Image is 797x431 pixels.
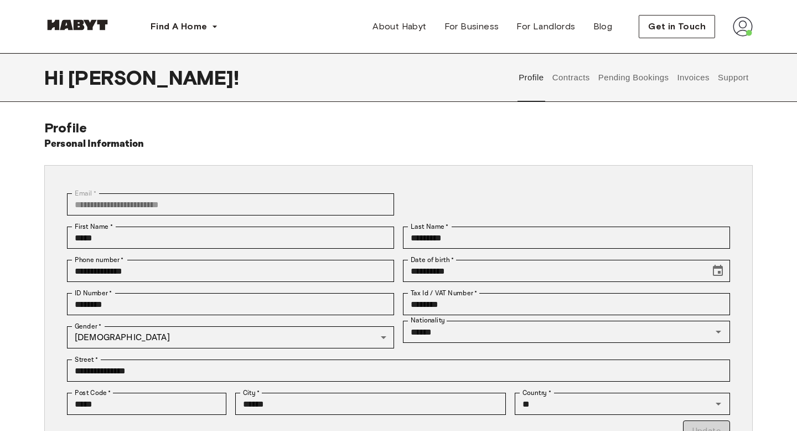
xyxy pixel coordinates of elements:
[44,136,144,152] h6: Personal Information
[733,17,753,37] img: avatar
[508,16,584,38] a: For Landlords
[75,321,101,331] label: Gender
[68,66,239,89] span: [PERSON_NAME] !
[151,20,207,33] span: Find A Home
[142,16,227,38] button: Find A Home
[597,53,670,102] button: Pending Bookings
[67,193,394,215] div: You can't change your email address at the moment. Please reach out to customer support in case y...
[75,222,113,232] label: First Name
[517,53,546,102] button: Profile
[75,388,111,398] label: Post Code
[411,316,445,325] label: Nationality
[75,288,112,298] label: ID Number
[707,260,729,282] button: Choose date, selected date is Mar 7, 1998
[516,20,575,33] span: For Landlords
[593,20,613,33] span: Blog
[444,20,499,33] span: For Business
[648,20,706,33] span: Get in Touch
[716,53,750,102] button: Support
[44,66,68,89] span: Hi
[639,15,715,38] button: Get in Touch
[243,388,260,398] label: City
[711,396,726,412] button: Open
[44,19,111,30] img: Habyt
[44,120,87,136] span: Profile
[522,388,551,398] label: Country
[676,53,711,102] button: Invoices
[67,326,394,348] div: [DEMOGRAPHIC_DATA]
[515,53,753,102] div: user profile tabs
[436,16,508,38] a: For Business
[372,20,426,33] span: About Habyt
[75,355,98,365] label: Street
[411,222,449,232] label: Last Name
[411,288,477,298] label: Tax Id / VAT Number
[75,188,96,198] label: Email
[75,255,124,265] label: Phone number
[411,255,454,265] label: Date of birth
[364,16,435,38] a: About Habyt
[551,53,591,102] button: Contracts
[584,16,622,38] a: Blog
[711,324,726,340] button: Open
